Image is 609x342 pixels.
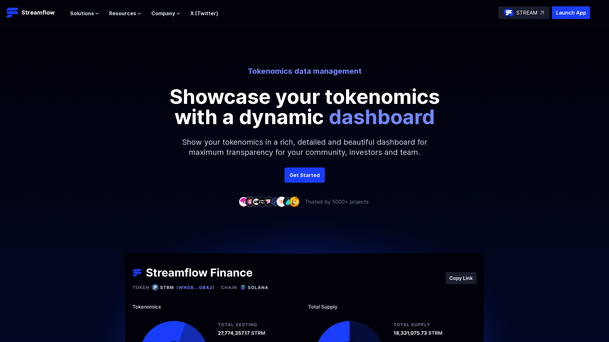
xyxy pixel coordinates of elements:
p: STREAM [516,9,538,16]
img: company-2 [245,197,255,206]
img: Streamflow Logo [6,6,19,19]
a: STREAM [498,6,549,19]
button: Launch App [552,6,590,19]
button: Resources [109,9,141,17]
img: top-right-arrow.svg [540,11,544,15]
span: Solutions [70,9,94,17]
img: company-4 [258,197,268,206]
p: Showcase your tokenomics with a dynamic [162,86,447,127]
p: Tokenomics data management [129,66,480,76]
p: Show your tokenomics in a rich, detailed and beautiful dashboard for maximum transparency for you... [168,127,441,168]
span: Company [151,9,175,17]
a: X (Twitter) [190,10,218,16]
button: Solutions [70,9,99,17]
p: Trusted by 5000+ projects [305,198,369,206]
p: Streamflow [22,8,55,17]
button: Company [151,9,180,17]
span: dashboard [329,104,435,129]
span: Resources [109,9,136,17]
img: company-3 [251,197,261,206]
img: company-8 [283,197,293,206]
img: company-1 [239,197,249,206]
a: Get Started [285,168,325,183]
a: Streamflow [6,6,64,19]
img: streamflow-logo-circle.png [504,8,514,18]
img: company-6 [270,197,280,206]
img: company-7 [277,197,287,206]
img: company-5 [264,197,274,206]
img: company-9 [289,197,299,206]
